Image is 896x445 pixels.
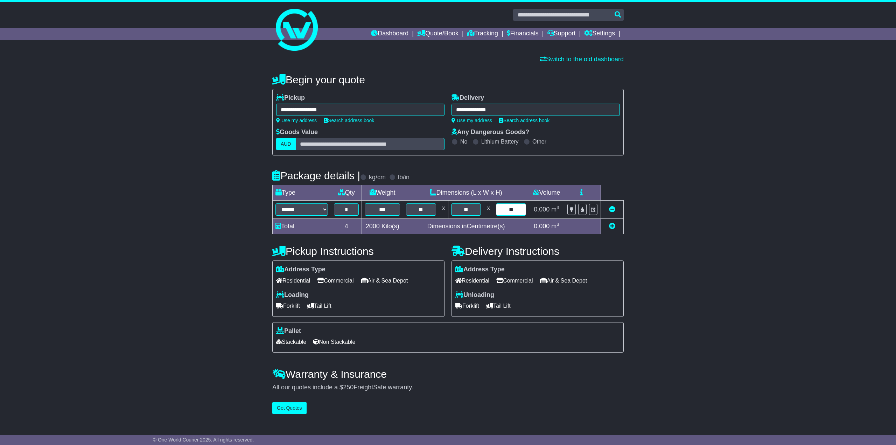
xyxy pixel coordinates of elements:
sup: 3 [556,205,559,210]
label: Pickup [276,94,305,102]
label: Address Type [455,266,505,273]
span: Forklift [455,300,479,311]
td: Dimensions (L x W x H) [403,185,529,201]
a: Support [547,28,576,40]
td: Qty [331,185,362,201]
span: m [551,206,559,213]
td: Total [273,219,331,234]
a: Dashboard [371,28,408,40]
h4: Begin your quote [272,74,624,85]
a: Use my address [451,118,492,123]
td: Kilo(s) [362,219,403,234]
label: Address Type [276,266,325,273]
label: Other [532,138,546,145]
a: Quote/Book [417,28,458,40]
td: x [484,201,493,219]
span: Forklift [276,300,300,311]
td: Volume [529,185,564,201]
a: Add new item [609,223,615,230]
h4: Package details | [272,170,360,181]
td: 4 [331,219,362,234]
td: x [439,201,448,219]
a: Tracking [467,28,498,40]
label: lb/in [398,174,409,181]
a: Search address book [324,118,374,123]
label: AUD [276,138,296,150]
span: Air & Sea Depot [540,275,587,286]
label: Delivery [451,94,484,102]
h4: Delivery Instructions [451,245,624,257]
span: © One World Courier 2025. All rights reserved. [153,437,254,443]
span: Air & Sea Depot [361,275,408,286]
span: 0.000 [534,206,549,213]
span: Tail Lift [486,300,511,311]
sup: 3 [556,222,559,227]
label: Unloading [455,291,494,299]
td: Type [273,185,331,201]
span: Tail Lift [307,300,331,311]
label: No [460,138,467,145]
label: Pallet [276,327,301,335]
label: Goods Value [276,128,318,136]
h4: Warranty & Insurance [272,368,624,380]
a: Financials [507,28,539,40]
span: Residential [455,275,489,286]
span: Stackable [276,336,306,347]
label: Loading [276,291,309,299]
a: Use my address [276,118,317,123]
span: m [551,223,559,230]
a: Settings [584,28,615,40]
button: Get Quotes [272,402,307,414]
label: Any Dangerous Goods? [451,128,529,136]
td: Weight [362,185,403,201]
label: Lithium Battery [481,138,519,145]
a: Remove this item [609,206,615,213]
td: Dimensions in Centimetre(s) [403,219,529,234]
h4: Pickup Instructions [272,245,444,257]
a: Search address book [499,118,549,123]
span: 0.000 [534,223,549,230]
span: Non Stackable [313,336,355,347]
label: kg/cm [369,174,386,181]
a: Switch to the old dashboard [540,56,624,63]
span: 2000 [366,223,380,230]
span: Commercial [496,275,533,286]
span: Residential [276,275,310,286]
span: 250 [343,384,353,391]
div: All our quotes include a $ FreightSafe warranty. [272,384,624,391]
span: Commercial [317,275,353,286]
